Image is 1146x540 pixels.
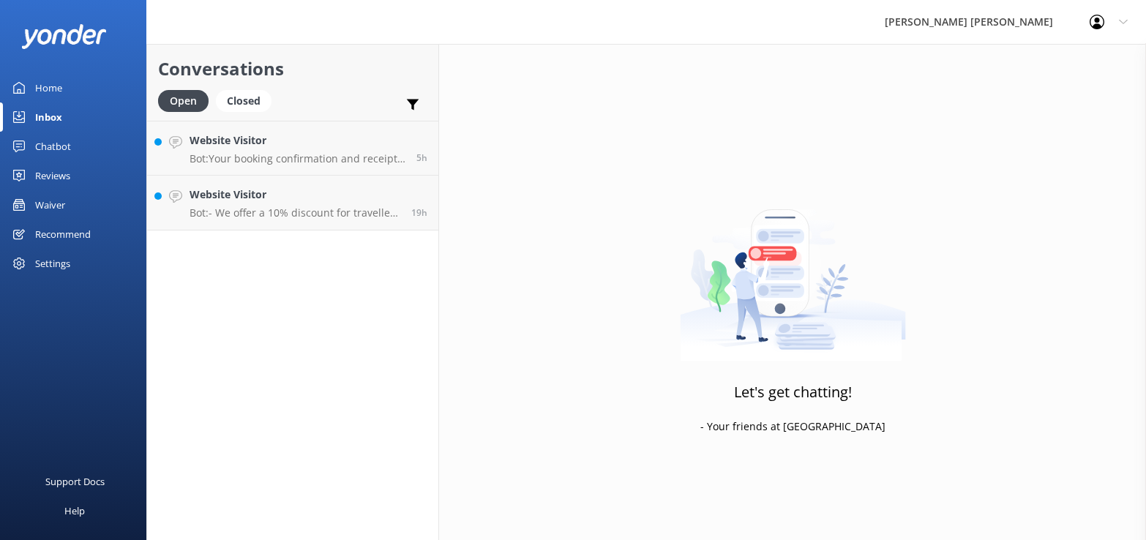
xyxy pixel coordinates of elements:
div: Inbox [35,102,62,132]
div: Open [158,90,209,112]
div: Reviews [35,161,70,190]
div: Closed [216,90,271,112]
p: Bot: Your booking confirmation and receipt may take up to 30 minutes to reach your email inbox. C... [190,152,405,165]
a: Closed [216,92,279,108]
img: yonder-white-logo.png [22,24,106,48]
div: Settings [35,249,70,278]
div: Home [35,73,62,102]
p: Bot: - We offer a 10% discount for travellers with any valid senior's card, or if you can prove y... [190,206,400,220]
div: Chatbot [35,132,71,161]
a: Open [158,92,216,108]
img: artwork of a man stealing a conversation from at giant smartphone [680,179,906,361]
span: 06:01am 17-Aug-2025 (UTC +12:00) Pacific/Auckland [416,151,427,164]
h4: Website Visitor [190,132,405,149]
a: Website VisitorBot:Your booking confirmation and receipt may take up to 30 minutes to reach your ... [147,121,438,176]
a: Website VisitorBot:- We offer a 10% discount for travellers with any valid senior's card, or if y... [147,176,438,230]
h4: Website Visitor [190,187,400,203]
h2: Conversations [158,55,427,83]
span: 04:08pm 16-Aug-2025 (UTC +12:00) Pacific/Auckland [411,206,427,219]
h3: Let's get chatting! [734,380,852,404]
p: - Your friends at [GEOGRAPHIC_DATA] [700,419,885,435]
div: Recommend [35,220,91,249]
div: Waiver [35,190,65,220]
div: Support Docs [45,467,105,496]
div: Help [64,496,85,525]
